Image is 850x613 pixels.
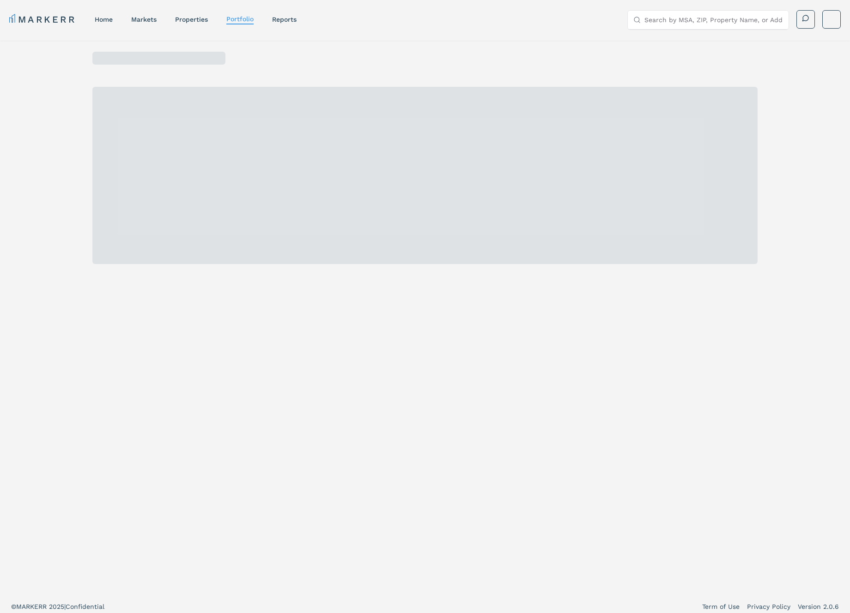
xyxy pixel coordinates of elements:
[95,16,113,23] a: home
[9,13,76,26] a: MARKERR
[272,16,297,23] a: reports
[702,602,740,611] a: Term of Use
[175,16,208,23] a: properties
[16,603,49,610] span: MARKERR
[226,15,254,23] a: Portfolio
[747,602,790,611] a: Privacy Policy
[66,603,104,610] span: Confidential
[131,16,157,23] a: markets
[798,602,839,611] a: Version 2.0.6
[49,603,66,610] span: 2025 |
[11,603,16,610] span: ©
[644,11,783,29] input: Search by MSA, ZIP, Property Name, or Address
